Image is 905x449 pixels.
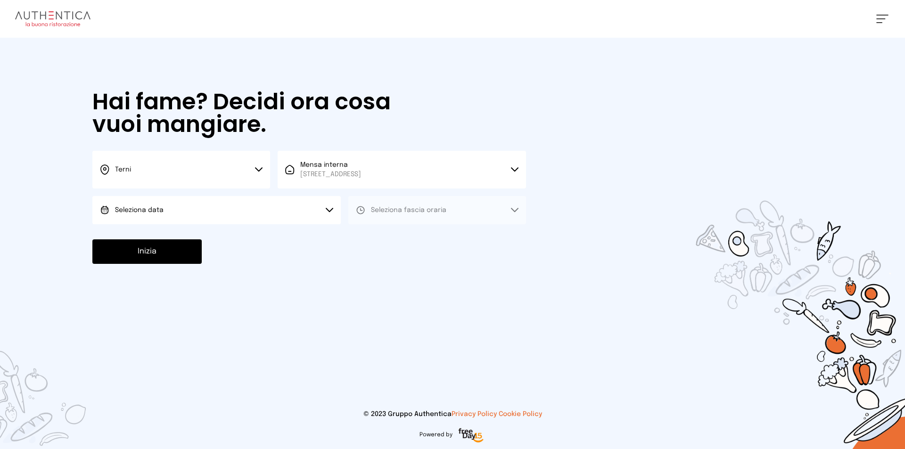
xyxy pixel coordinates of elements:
p: © 2023 Gruppo Authentica [15,409,890,419]
img: sticker-selezione-mensa.70a28f7.png [641,147,905,449]
button: Inizia [92,239,202,264]
button: Seleziona fascia oraria [348,196,526,224]
button: Seleziona data [92,196,341,224]
img: logo-freeday.3e08031.png [456,426,486,445]
span: Mensa interna [300,160,361,179]
span: Powered by [420,431,452,439]
button: Terni [92,151,270,188]
span: Terni [115,166,131,173]
a: Privacy Policy [452,411,497,417]
span: Seleziona fascia oraria [371,207,446,213]
img: logo.8f33a47.png [15,11,90,26]
span: [STREET_ADDRESS] [300,170,361,179]
span: Seleziona data [115,207,164,213]
h1: Hai fame? Decidi ora cosa vuoi mangiare. [92,90,418,136]
a: Cookie Policy [499,411,542,417]
button: Mensa interna[STREET_ADDRESS] [278,151,526,188]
